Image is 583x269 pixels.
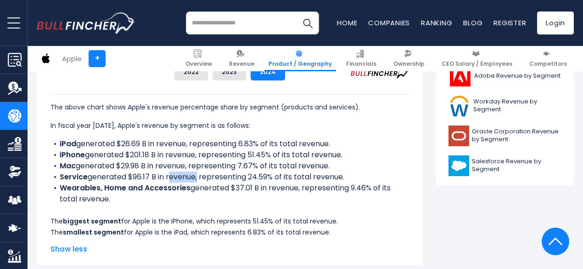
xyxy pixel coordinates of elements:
span: Ownership [393,60,425,68]
b: Wearables, Home and Accessories [60,183,191,193]
a: Blog [463,18,482,28]
a: Ranking [421,18,452,28]
button: Search [296,11,319,34]
b: smallest segment [63,228,124,237]
li: generated $26.69 B in revenue, representing 6.83% of its total revenue. [50,138,409,149]
a: Go to homepage [37,12,135,34]
b: iPad [60,138,76,149]
span: Financials [346,60,376,68]
a: + [89,50,106,67]
button: 2023 [213,64,246,80]
span: CEO Salary / Employees [442,60,512,68]
a: Salesforce Revenue by Segment [443,153,567,178]
li: generated $201.18 B in revenue, representing 51.45% of its total revenue. [50,149,409,160]
b: iPhone [60,149,85,160]
span: Workday Revenue by Segment [473,98,561,114]
span: Salesforce Revenue by Segment [472,158,561,173]
button: 2022 [174,64,208,80]
img: bullfincher logo [37,12,135,34]
img: ORCL logo [448,126,469,146]
img: ADBE logo [448,66,471,86]
span: Revenue [229,60,254,68]
a: Companies [368,18,410,28]
span: Show less [50,244,409,255]
a: Ownership [389,46,429,71]
span: Overview [185,60,212,68]
a: Register [493,18,526,28]
li: generated $37.01 B in revenue, representing 9.46% of its total revenue. [50,183,409,205]
b: Mac [60,160,76,171]
span: Oracle Corporation Revenue by Segment [472,128,561,143]
a: Workday Revenue by Segment [443,93,567,119]
a: Home [337,18,357,28]
span: Competitors [529,60,567,68]
span: Adobe Revenue by Segment [474,72,561,80]
p: In fiscal year [DATE], Apple's revenue by segment is as follows: [50,120,409,131]
img: AAPL logo [37,50,55,67]
a: Login [537,11,574,34]
li: generated $29.98 B in revenue, representing 7.67% of its total revenue. [50,160,409,172]
div: The for Apple is the iPhone, which represents 51.45% of its total revenue. The for Apple is the i... [50,94,409,238]
img: WDAY logo [448,96,471,116]
b: biggest segment [63,217,121,226]
span: Product / Geography [269,60,332,68]
a: Competitors [525,46,571,71]
a: Financials [342,46,381,71]
a: Oracle Corporation Revenue by Segment [443,123,567,149]
button: 2024 [251,64,285,80]
a: Revenue [225,46,258,71]
a: Product / Geography [264,46,336,71]
div: Apple [62,53,82,64]
a: Adobe Revenue by Segment [443,63,567,89]
li: generated $96.17 B in revenue, representing 24.59% of its total revenue. [50,172,409,183]
img: Ownership [8,165,22,179]
img: CRM logo [448,155,469,176]
b: Service [60,172,88,182]
p: The above chart shows Apple's revenue percentage share by segment (products and services). [50,102,409,113]
a: CEO Salary / Employees [437,46,516,71]
a: Overview [181,46,216,71]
